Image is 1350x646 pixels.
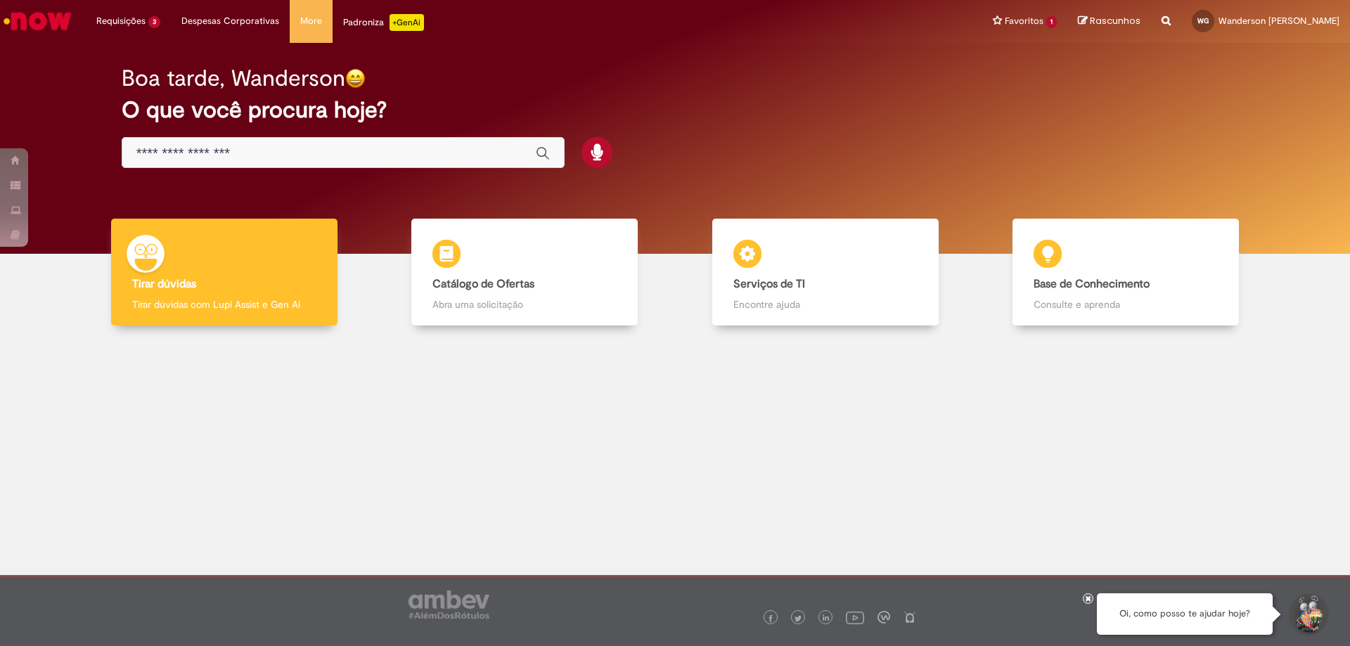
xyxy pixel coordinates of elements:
span: Wanderson [PERSON_NAME] [1219,15,1339,27]
p: Consulte e aprenda [1034,297,1218,311]
span: Favoritos [1005,14,1043,28]
img: logo_footer_naosei.png [904,611,916,624]
h2: O que você procura hoje? [122,98,1229,122]
button: Iniciar Conversa de Suporte [1287,593,1329,635]
span: WG [1197,16,1209,25]
img: logo_footer_twitter.png [795,615,802,622]
a: Tirar dúvidas Tirar dúvidas com Lupi Assist e Gen Ai [74,219,375,326]
a: Rascunhos [1078,15,1140,28]
span: Requisições [96,14,146,28]
p: Encontre ajuda [733,297,918,311]
img: logo_footer_linkedin.png [823,614,830,623]
img: logo_footer_workplace.png [877,611,890,624]
span: 1 [1046,16,1057,28]
span: Rascunhos [1090,14,1140,27]
div: Oi, como posso te ajudar hoje? [1097,593,1273,635]
span: 3 [148,16,160,28]
a: Serviços de TI Encontre ajuda [675,219,976,326]
img: logo_footer_ambev_rotulo_gray.png [409,590,489,619]
div: Padroniza [343,14,424,31]
p: +GenAi [390,14,424,31]
img: ServiceNow [1,7,74,35]
b: Serviços de TI [733,277,805,291]
a: Base de Conhecimento Consulte e aprenda [976,219,1277,326]
h2: Boa tarde, Wanderson [122,66,345,91]
a: Catálogo de Ofertas Abra uma solicitação [375,219,676,326]
p: Tirar dúvidas com Lupi Assist e Gen Ai [132,297,316,311]
p: Abra uma solicitação [432,297,617,311]
span: Despesas Corporativas [181,14,279,28]
img: happy-face.png [345,68,366,89]
img: logo_footer_facebook.png [767,615,774,622]
b: Base de Conhecimento [1034,277,1150,291]
img: logo_footer_youtube.png [846,608,864,626]
b: Tirar dúvidas [132,277,196,291]
span: More [300,14,322,28]
b: Catálogo de Ofertas [432,277,534,291]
